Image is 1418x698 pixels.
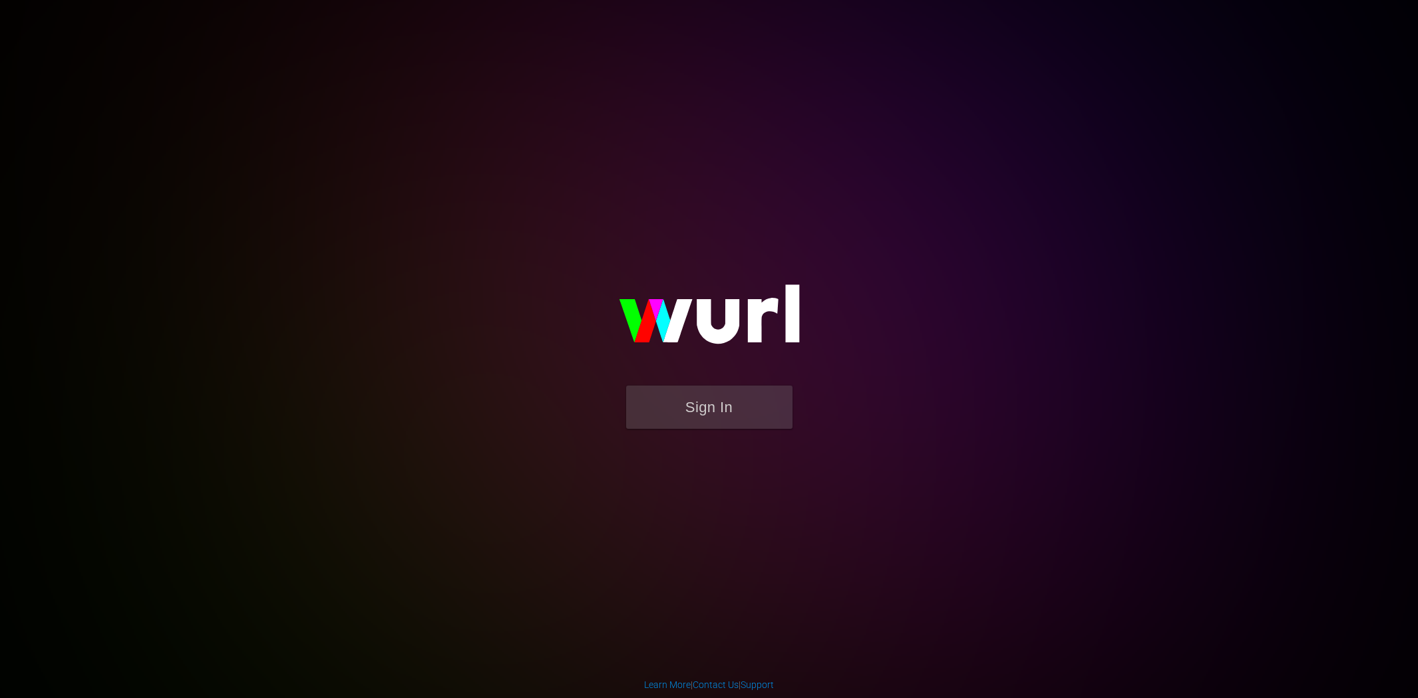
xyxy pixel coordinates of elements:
div: | | [644,678,774,691]
a: Learn More [644,679,691,690]
a: Support [741,679,774,690]
img: wurl-logo-on-black-223613ac3d8ba8fe6dc639794a292ebdb59501304c7dfd60c99c58986ef67473.svg [576,256,842,385]
a: Contact Us [693,679,739,690]
button: Sign In [626,386,793,429]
